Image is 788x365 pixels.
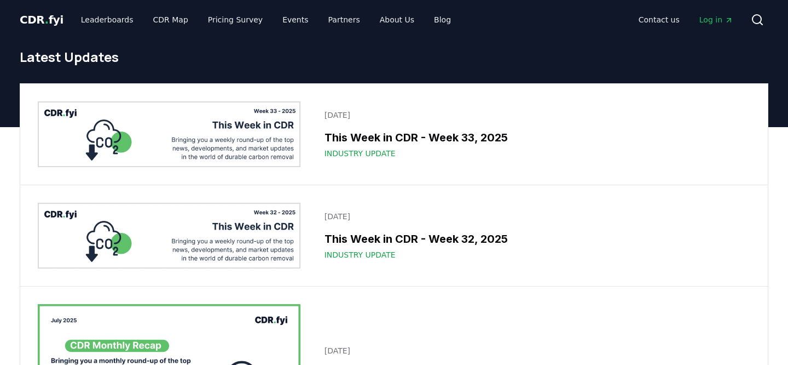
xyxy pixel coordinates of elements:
span: Industry Update [325,249,396,260]
a: [DATE]This Week in CDR - Week 32, 2025Industry Update [318,204,750,267]
a: Events [274,10,317,30]
p: [DATE] [325,211,744,222]
a: CDR Map [144,10,197,30]
img: This Week in CDR - Week 32, 2025 blog post image [38,203,300,269]
a: Contact us [630,10,688,30]
nav: Main [630,10,742,30]
h1: Latest Updates [20,48,768,66]
a: Blog [425,10,460,30]
a: CDR.fyi [20,12,63,27]
p: [DATE] [325,345,744,356]
img: This Week in CDR - Week 33, 2025 blog post image [38,101,300,167]
h3: This Week in CDR - Week 33, 2025 [325,129,744,146]
h3: This Week in CDR - Week 32, 2025 [325,231,744,247]
a: Leaderboards [72,10,142,30]
nav: Main [72,10,460,30]
span: . [45,13,49,26]
a: About Us [371,10,423,30]
a: [DATE]This Week in CDR - Week 33, 2025Industry Update [318,103,750,166]
span: CDR fyi [20,13,63,26]
a: Pricing Survey [199,10,271,30]
span: Industry Update [325,148,396,159]
span: Log in [699,14,733,25]
a: Log in [691,10,742,30]
p: [DATE] [325,110,744,121]
a: Partners [320,10,369,30]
